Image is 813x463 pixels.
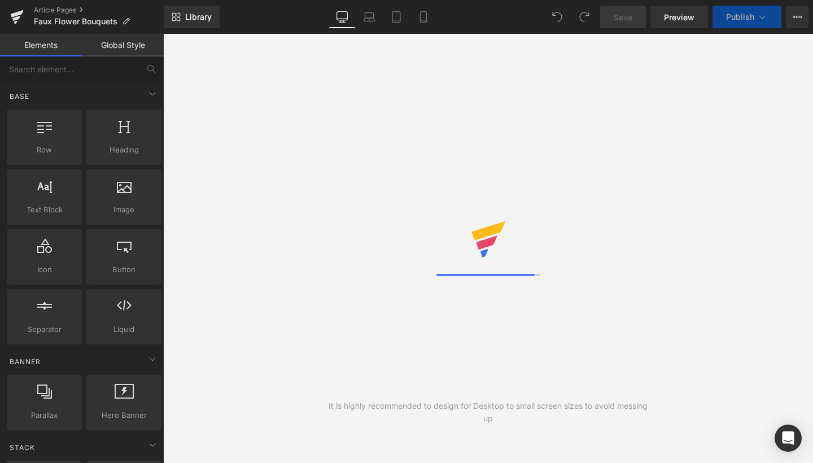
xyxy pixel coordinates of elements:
[10,409,78,421] span: Parallax
[8,356,42,367] span: Banner
[329,6,356,28] a: Desktop
[10,144,78,156] span: Row
[90,144,158,156] span: Heading
[10,264,78,276] span: Icon
[775,425,802,452] div: Open Intercom Messenger
[786,6,808,28] button: More
[90,324,158,335] span: Liquid
[8,91,30,102] span: Base
[356,6,383,28] a: Laptop
[34,6,164,15] a: Article Pages
[185,12,212,22] span: Library
[90,409,158,421] span: Hero Banner
[614,11,632,23] span: Save
[383,6,410,28] a: Tablet
[410,6,437,28] a: Mobile
[10,324,78,335] span: Separator
[326,400,651,425] div: It is highly recommended to design for Desktop to small screen sizes to avoid messing up
[573,6,596,28] button: Redo
[8,442,36,453] span: Stack
[34,17,117,26] span: Faux Flower Bouquets
[546,6,569,28] button: Undo
[713,6,781,28] button: Publish
[10,204,78,216] span: Text Block
[650,6,708,28] a: Preview
[726,12,754,21] span: Publish
[82,34,164,56] a: Global Style
[90,204,158,216] span: Image
[664,11,694,23] span: Preview
[164,6,220,28] a: New Library
[90,264,158,276] span: Button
